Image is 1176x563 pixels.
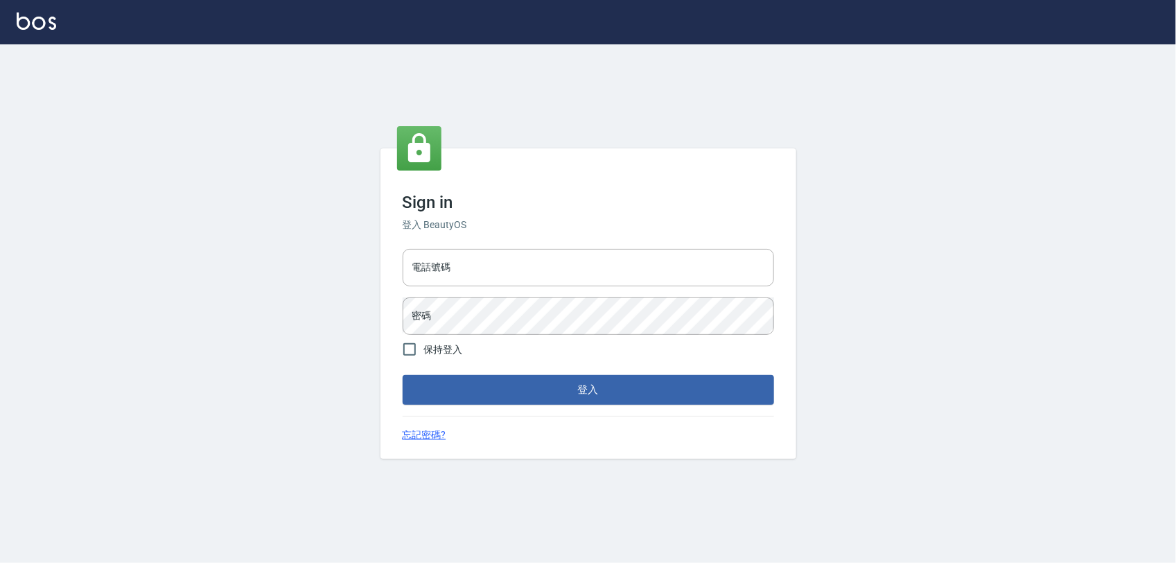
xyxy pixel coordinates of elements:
h6: 登入 BeautyOS [403,218,774,232]
img: Logo [17,12,56,30]
h3: Sign in [403,193,774,212]
span: 保持登入 [424,343,463,357]
a: 忘記密碼? [403,428,446,442]
button: 登入 [403,375,774,404]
